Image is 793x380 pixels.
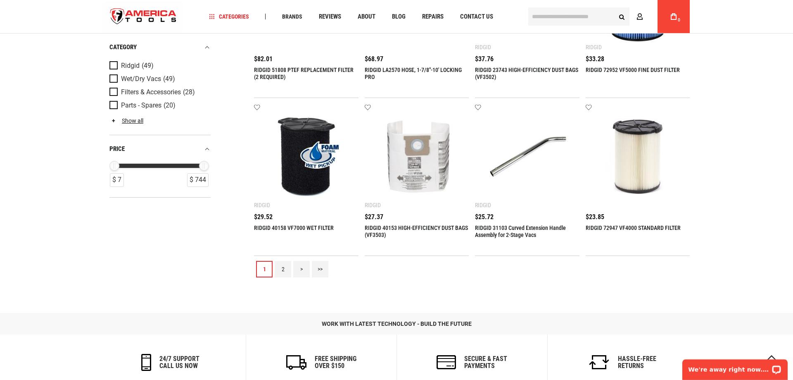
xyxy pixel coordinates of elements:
a: 2 [275,261,291,277]
h6: Hassle-Free Returns [618,355,656,370]
iframe: LiveChat chat widget [677,354,793,380]
a: RIDGID 72952 VF5000 FINE DUST FILTER [586,67,680,73]
span: $29.52 [254,214,273,220]
a: Contact Us [456,11,497,22]
img: RIDGID 72947 VF4000 STANDARD FILTER [594,112,682,201]
div: $ 7 [110,173,124,187]
a: Categories [206,11,253,22]
a: Wet/Dry Vacs (49) [109,74,209,84]
span: Categories [209,14,249,19]
span: Reviews [319,14,341,20]
a: RIDGID LA2570 HOSE, 1-7/8"-10' LOCKING PRO [365,67,462,80]
span: (49) [142,62,154,69]
a: About [354,11,379,22]
a: Brands [278,11,306,22]
a: Repairs [418,11,447,22]
a: RIDGID 23743 HIGH-EFFICIENCY DUST BAGS (VF3502) [475,67,578,80]
a: 1 [256,261,273,277]
div: Ridgid [254,202,270,208]
span: 0 [678,18,680,22]
a: >> [312,261,328,277]
a: Blog [388,11,409,22]
h6: 24/7 support call us now [159,355,199,370]
span: Parts - Spares [121,102,161,109]
a: > [293,261,310,277]
span: $27.37 [365,214,383,220]
div: $ 744 [187,173,209,187]
span: Filters & Accessories [121,88,181,96]
a: RIDGID 72947 VF4000 STANDARD FILTER [586,225,681,231]
span: $23.85 [586,214,604,220]
div: Ridgid [475,202,491,208]
a: store logo [103,1,183,32]
a: RIDGID 40153 HIGH-EFFICIENCY DUST BAGS (VF3503) [365,225,468,238]
span: Brands [282,14,302,19]
div: Ridgid [475,44,491,50]
a: Reviews [315,11,345,22]
span: About [358,14,375,20]
span: (20) [164,102,176,109]
a: Ridgid (49) [109,61,209,70]
span: $37.76 [475,56,494,62]
div: Ridgid [586,44,602,50]
div: Product Filters [109,33,211,198]
span: $82.01 [254,56,273,62]
div: price [109,143,211,155]
span: Ridgid [121,62,140,69]
span: $33.28 [586,56,604,62]
a: Parts - Spares (20) [109,101,209,110]
a: Filters & Accessories (28) [109,88,209,97]
div: category [109,42,211,53]
div: Ridgid [365,202,381,208]
h6: Free Shipping Over $150 [315,355,356,370]
span: Contact Us [460,14,493,20]
h6: secure & fast payments [464,355,507,370]
a: RIDGID 31103 Curved Extension Handle Assembly for 2-Stage Vacs [475,225,566,238]
span: Repairs [422,14,444,20]
button: Search [614,9,629,24]
a: RIDGID 40158 VF7000 WET FILTER [254,225,334,231]
span: $25.72 [475,214,494,220]
a: RIDGID 51808 PTEF REPLACEMENT FILTER (2 REQUIRED) [254,67,354,80]
span: (28) [183,89,195,96]
span: Blog [392,14,406,20]
img: RIDGID 40158 VF7000 WET FILTER [262,112,350,201]
img: America Tools [103,1,183,32]
a: Show all [109,117,143,124]
span: Wet/Dry Vacs [121,75,161,83]
img: RIDGID 40153 HIGH-EFFICIENCY DUST BAGS (VF3503) [373,112,461,201]
span: $68.97 [365,56,383,62]
span: (49) [163,76,175,83]
img: RIDGID 31103 Curved Extension Handle Assembly for 2-Stage Vacs [483,112,571,201]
